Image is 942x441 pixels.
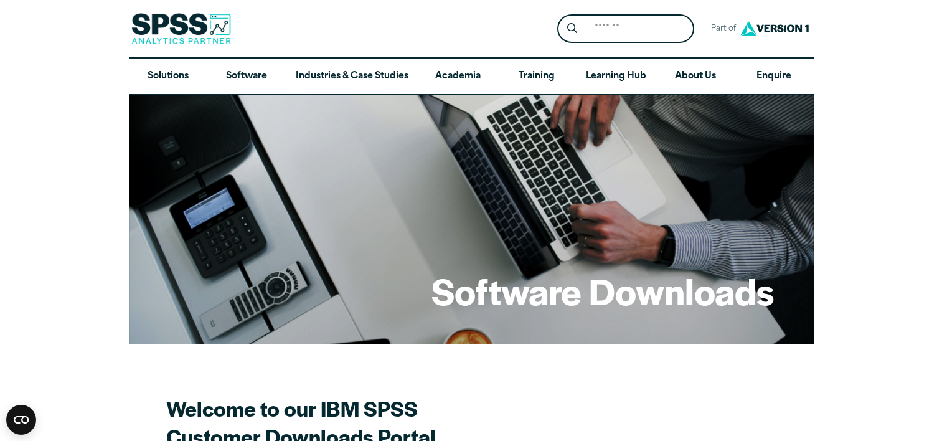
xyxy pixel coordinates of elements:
a: Software [207,59,286,95]
a: About Us [656,59,735,95]
nav: Desktop version of site main menu [129,59,814,95]
svg: Search magnifying glass icon [567,23,577,34]
a: Learning Hub [576,59,656,95]
span: Part of [704,20,737,38]
button: Search magnifying glass icon [560,17,583,40]
a: Industries & Case Studies [286,59,418,95]
a: Academia [418,59,497,95]
img: SPSS Analytics Partner [131,13,231,44]
form: Site Header Search Form [557,14,694,44]
a: Solutions [129,59,207,95]
img: Version1 Logo [737,17,812,40]
a: Training [497,59,575,95]
a: Enquire [735,59,813,95]
h1: Software Downloads [431,267,774,315]
button: Open CMP widget [6,405,36,435]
